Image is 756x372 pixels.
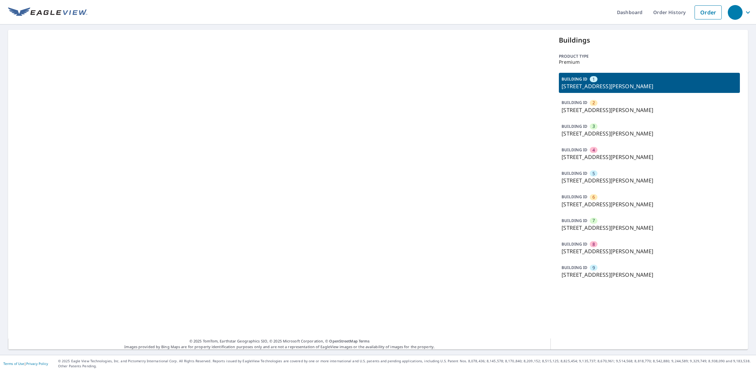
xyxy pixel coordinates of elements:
span: 2 [592,100,595,106]
p: [STREET_ADDRESS][PERSON_NAME] [562,200,737,208]
p: BUILDING ID [562,100,587,105]
p: [STREET_ADDRESS][PERSON_NAME] [562,271,737,279]
span: 4 [592,147,595,153]
p: Product type [559,53,740,59]
p: BUILDING ID [562,170,587,176]
p: [STREET_ADDRESS][PERSON_NAME] [562,82,737,90]
p: [STREET_ADDRESS][PERSON_NAME] [562,247,737,255]
a: Terms of Use [3,361,24,366]
span: 5 [592,170,595,177]
p: Buildings [559,35,740,45]
span: 9 [592,265,595,271]
a: Order [695,5,722,19]
p: BUILDING ID [562,265,587,270]
p: [STREET_ADDRESS][PERSON_NAME] [562,176,737,184]
p: | [3,362,48,366]
p: © 2025 Eagle View Technologies, Inc. and Pictometry International Corp. All Rights Reserved. Repo... [58,359,753,369]
span: 6 [592,194,595,200]
a: Privacy Policy [26,361,48,366]
p: BUILDING ID [562,76,587,82]
p: BUILDING ID [562,218,587,223]
p: BUILDING ID [562,241,587,247]
span: 8 [592,241,595,248]
span: © 2025 TomTom, Earthstar Geographics SIO, © 2025 Microsoft Corporation, © [189,338,370,344]
img: EV Logo [8,7,87,17]
a: OpenStreetMap [329,338,357,343]
p: [STREET_ADDRESS][PERSON_NAME] [562,224,737,232]
a: Terms [359,338,370,343]
p: Images provided by Bing Maps are for property identification purposes only and are not a represen... [8,338,551,350]
span: 1 [592,76,595,83]
p: BUILDING ID [562,123,587,129]
p: [STREET_ADDRESS][PERSON_NAME] [562,129,737,138]
p: Premium [559,59,740,65]
span: 7 [592,217,595,224]
p: BUILDING ID [562,194,587,200]
p: BUILDING ID [562,147,587,153]
p: [STREET_ADDRESS][PERSON_NAME] [562,106,737,114]
span: 3 [592,123,595,129]
p: [STREET_ADDRESS][PERSON_NAME] [562,153,737,161]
